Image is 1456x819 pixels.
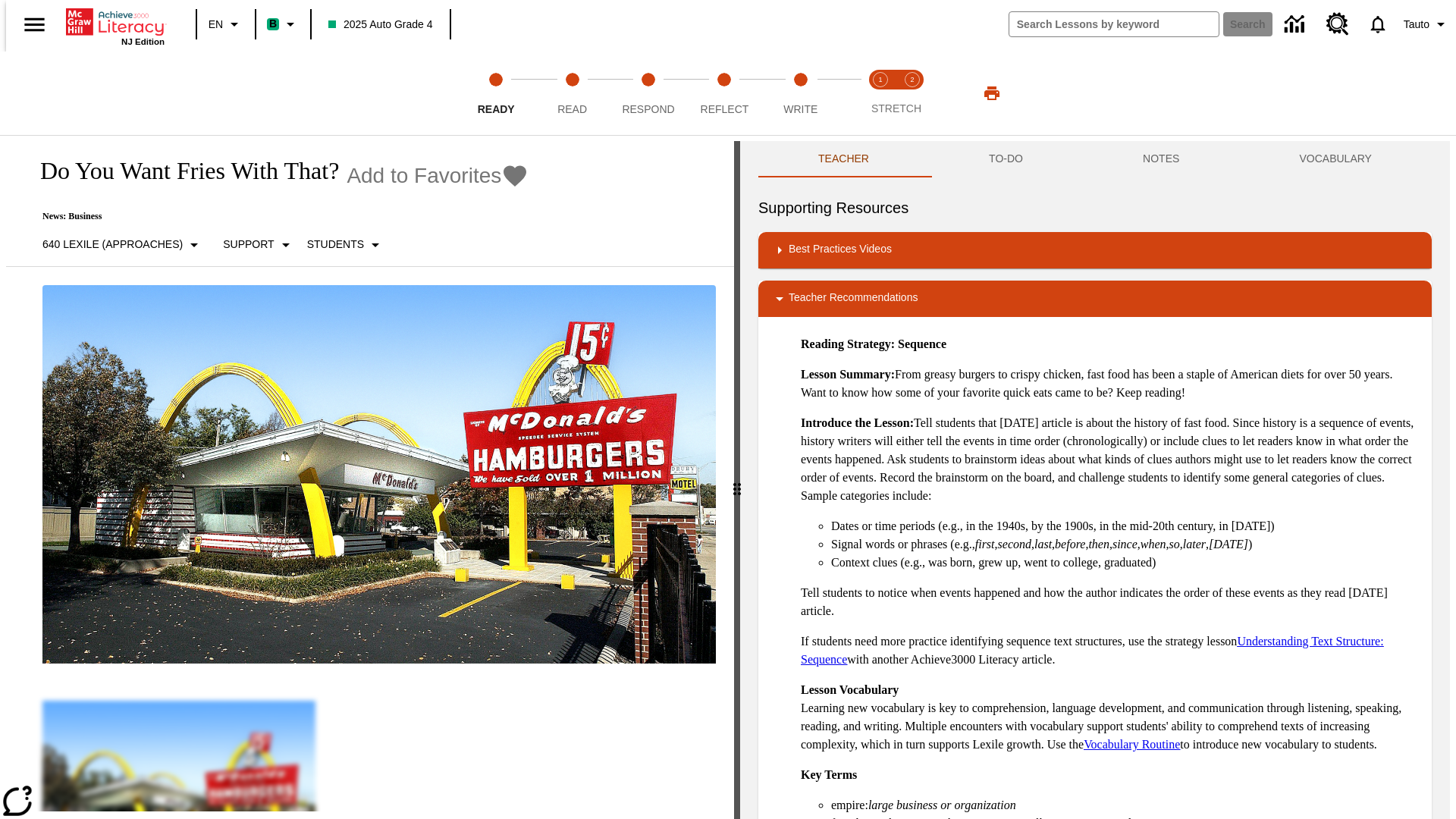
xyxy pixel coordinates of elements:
em: [DATE] [1209,538,1248,551]
a: Notifications [1358,5,1398,44]
p: From greasy burgers to crispy chicken, fast food has been a staple of American diets for over 50 ... [801,366,1420,402]
span: STRETCH [871,102,921,115]
strong: Sequence [898,337,946,350]
strong: Lesson Vocabulary [801,683,899,696]
a: Vocabulary Routine [1084,738,1180,751]
div: Best Practices Videos [758,232,1432,268]
p: 640 Lexile (Approaches) [42,237,183,253]
button: Select Lexile, 640 Lexile (Approaches) [36,231,209,259]
strong: Reading Strategy: [801,337,895,350]
p: Best Practices Videos [789,241,892,259]
p: Teacher Recommendations [789,290,918,308]
input: search field [1009,12,1219,36]
p: If students need more practice identifying sequence text structures, use the strategy lesson with... [801,632,1420,669]
button: Ready step 1 of 5 [452,52,540,135]
em: when [1141,538,1166,551]
p: Tell students that [DATE] article is about the history of fast food. Since history is a sequence ... [801,414,1420,505]
button: Add to Favorites - Do You Want Fries With That? [347,162,529,189]
em: second [998,538,1031,551]
button: NOTES [1083,141,1239,177]
span: Add to Favorites [347,164,501,188]
button: Teacher [758,141,929,177]
div: Teacher Recommendations [758,281,1432,317]
span: EN [209,17,223,33]
button: Scaffolds, Support [217,231,300,259]
span: Read [557,103,587,115]
text: 2 [910,76,914,83]
span: NJ Edition [121,37,165,46]
em: so [1169,538,1180,551]
em: later [1183,538,1206,551]
em: first [975,538,995,551]
button: Select Student [301,231,391,259]
div: Press Enter or Spacebar and then press right and left arrow keys to move the slider [734,141,740,819]
button: Write step 5 of 5 [757,52,845,135]
span: Respond [622,103,674,115]
button: Profile/Settings [1398,11,1456,38]
p: Tell students to notice when events happened and how the author indicates the order of these even... [801,584,1420,620]
h6: Supporting Resources [758,196,1432,220]
div: Home [66,5,165,46]
button: Boost Class color is mint green. Change class color [261,11,306,38]
em: last [1034,538,1052,551]
span: Write [783,103,817,115]
strong: Lesson Summary: [801,368,895,381]
button: VOCABULARY [1239,141,1432,177]
button: TO-DO [929,141,1083,177]
a: Understanding Text Structure: Sequence [801,635,1384,666]
button: Language: EN, Select a language [202,11,250,38]
button: Read step 2 of 5 [528,52,616,135]
a: Resource Center, Will open in new tab [1317,4,1358,45]
p: Support [223,237,274,253]
li: Context clues (e.g., was born, grew up, went to college, graduated) [831,554,1420,572]
button: Open side menu [12,2,57,47]
li: Dates or time periods (e.g., in the 1940s, by the 1900s, in the mid-20th century, in [DATE]) [831,517,1420,535]
div: Instructional Panel Tabs [758,141,1432,177]
p: News: Business [24,211,529,222]
span: 2025 Auto Grade 4 [328,17,433,33]
strong: Key Terms [801,768,857,781]
div: reading [6,141,734,811]
text: 1 [878,76,882,83]
strong: Introduce the Lesson: [801,416,914,429]
p: Students [307,237,364,253]
em: since [1112,538,1137,551]
span: Reflect [701,103,749,115]
em: then [1088,538,1109,551]
span: Ready [478,103,515,115]
span: Tauto [1404,17,1429,33]
button: Stretch Respond step 2 of 2 [890,52,934,135]
h1: Do You Want Fries With That? [24,157,339,185]
em: large business or organization [868,799,1016,811]
li: empire: [831,796,1420,814]
em: before [1055,538,1085,551]
button: Stretch Read step 1 of 2 [858,52,902,135]
div: activity [740,141,1450,819]
li: Signal words or phrases (e.g., , , , , , , , , , ) [831,535,1420,554]
button: Respond step 3 of 5 [604,52,692,135]
button: Reflect step 4 of 5 [680,52,768,135]
a: Data Center [1276,4,1317,45]
button: Print [968,80,1016,107]
p: Learning new vocabulary is key to comprehension, language development, and communication through ... [801,681,1420,754]
span: B [269,14,277,33]
img: One of the first McDonald's stores, with the iconic red sign and golden arches. [42,285,716,664]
